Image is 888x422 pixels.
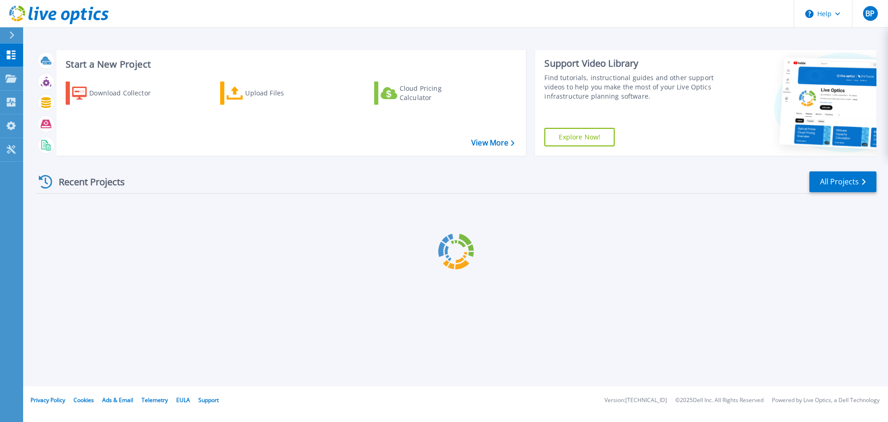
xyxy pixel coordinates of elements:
div: Upload Files [245,84,319,102]
div: Download Collector [89,84,163,102]
div: Support Video Library [544,57,718,69]
a: Cloud Pricing Calculator [374,82,477,105]
a: Privacy Policy [31,396,65,404]
a: Telemetry [142,396,168,404]
a: Ads & Email [102,396,133,404]
h3: Start a New Project [66,59,514,69]
a: Download Collector [66,82,169,105]
a: EULA [176,396,190,404]
a: Upload Files [220,82,323,105]
li: © 2025 Dell Inc. All Rights Reserved [675,397,764,403]
li: Version: [TECHNICAL_ID] [604,397,667,403]
li: Powered by Live Optics, a Dell Technology [772,397,880,403]
div: Recent Projects [36,170,137,193]
a: Support [198,396,219,404]
div: Cloud Pricing Calculator [400,84,474,102]
a: All Projects [809,171,876,192]
a: View More [471,139,514,147]
div: Find tutorials, instructional guides and other support videos to help you make the most of your L... [544,73,718,101]
span: BP [865,10,875,17]
a: Cookies [74,396,94,404]
a: Explore Now! [544,128,615,146]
